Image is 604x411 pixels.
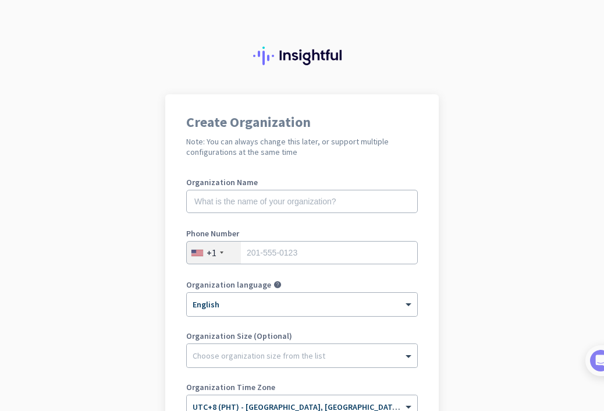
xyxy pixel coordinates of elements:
label: Organization Time Zone [186,383,418,391]
div: +1 [207,247,216,258]
i: help [273,281,282,289]
input: What is the name of your organization? [186,190,418,213]
h2: Note: You can always change this later, or support multiple configurations at the same time [186,136,418,157]
img: Insightful [253,47,351,65]
label: Organization Name [186,178,418,186]
label: Organization language [186,281,271,289]
label: Organization Size (Optional) [186,332,418,340]
input: 201-555-0123 [186,241,418,264]
h1: Create Organization [186,115,418,129]
label: Phone Number [186,229,418,238]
